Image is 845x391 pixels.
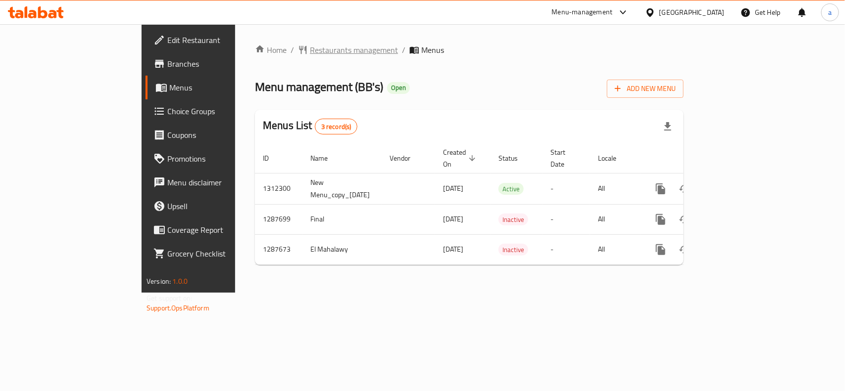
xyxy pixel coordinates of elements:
table: enhanced table [255,143,752,265]
td: All [590,173,641,204]
button: more [649,177,673,201]
span: Inactive [498,214,528,225]
a: Choice Groups [146,99,283,123]
li: / [291,44,294,56]
td: - [543,173,590,204]
td: Final [302,204,382,234]
span: Coverage Report [167,224,275,236]
a: Coupons [146,123,283,147]
a: Upsell [146,194,283,218]
a: Restaurants management [298,44,398,56]
span: Name [310,152,341,164]
span: Choice Groups [167,105,275,117]
span: Inactive [498,244,528,256]
a: Promotions [146,147,283,171]
span: Start Date [550,146,578,170]
td: El Mahalawy [302,234,382,264]
button: Change Status [673,238,696,261]
th: Actions [641,143,752,174]
span: 1.0.0 [172,275,188,288]
td: - [543,234,590,264]
span: [DATE] [443,243,463,256]
span: Add New Menu [615,83,676,95]
span: Branches [167,58,275,70]
a: Edit Restaurant [146,28,283,52]
a: Branches [146,52,283,76]
span: Vendor [390,152,423,164]
span: Menu disclaimer [167,176,275,188]
td: All [590,234,641,264]
button: Change Status [673,208,696,231]
span: Grocery Checklist [167,248,275,260]
a: Coverage Report [146,218,283,242]
span: Active [498,183,524,195]
span: Created On [443,146,479,170]
a: Menu disclaimer [146,171,283,194]
div: Menu-management [552,6,613,18]
span: [DATE] [443,182,463,195]
td: - [543,204,590,234]
span: ID [263,152,282,164]
span: Menu management ( BB's ) [255,76,383,98]
a: Support.OpsPlatform [147,302,209,314]
button: more [649,238,673,261]
div: Active [498,183,524,195]
span: Upsell [167,200,275,212]
span: Coupons [167,129,275,141]
h2: Menus List [263,118,357,134]
span: Locale [598,152,629,164]
div: Total records count [315,119,358,134]
div: Open [387,82,410,94]
span: 3 record(s) [315,122,357,131]
span: Get support on: [147,292,192,304]
span: Version: [147,275,171,288]
a: Grocery Checklist [146,242,283,265]
span: [DATE] [443,213,463,225]
li: / [402,44,405,56]
span: a [828,7,832,18]
div: Export file [656,115,680,138]
span: Promotions [167,153,275,165]
a: Menus [146,76,283,99]
button: more [649,208,673,231]
td: All [590,204,641,234]
nav: breadcrumb [255,44,684,56]
button: Change Status [673,177,696,201]
span: Menus [421,44,444,56]
button: Add New Menu [607,80,684,98]
span: Open [387,84,410,92]
span: Menus [169,82,275,93]
div: [GEOGRAPHIC_DATA] [659,7,725,18]
td: New Menu_copy_[DATE] [302,173,382,204]
span: Edit Restaurant [167,34,275,46]
span: Status [498,152,531,164]
span: Restaurants management [310,44,398,56]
